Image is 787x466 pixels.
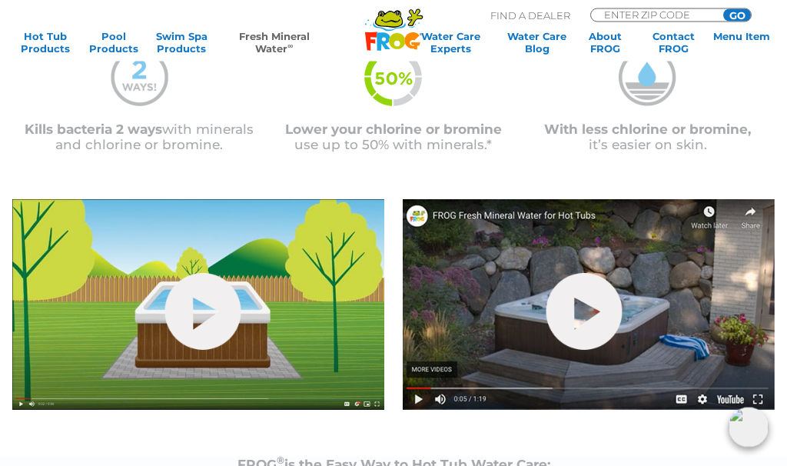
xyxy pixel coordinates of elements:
p: it’s easier on skin. [520,122,775,153]
img: fmw-hot-tub-cover-1 [12,200,384,411]
img: fmw-hot-tub-cover-2 [403,200,775,411]
p: Find A Dealer [490,8,570,22]
span: Kills bacteria 2 ways [25,122,162,138]
span: Lower your chlorine or bromine [285,122,502,138]
input: GO [723,9,751,22]
a: PoolProducts [84,30,144,55]
img: mineral-water-less-chlorine [619,49,676,107]
img: fmw-50percent-icon [364,49,422,107]
p: use up to 50% with minerals.* [267,122,521,153]
a: AboutFROG [575,30,636,55]
a: ContactFROG [643,30,704,55]
a: Fresh MineralWater∞ [220,30,329,55]
span: With less chlorine or bromine, [544,122,751,138]
a: Hot TubProducts [15,30,76,55]
a: Swim SpaProducts [151,30,212,55]
img: openIcon [729,408,769,448]
input: Zip Code Form [603,9,706,20]
a: Water CareBlog [507,30,568,55]
img: mineral-water-2-ways [111,49,168,107]
p: with minerals and chlorine or bromine. [12,122,267,153]
a: Water CareExperts [402,30,500,55]
a: Menu Item [711,30,772,42]
sup: ∞ [287,42,293,50]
